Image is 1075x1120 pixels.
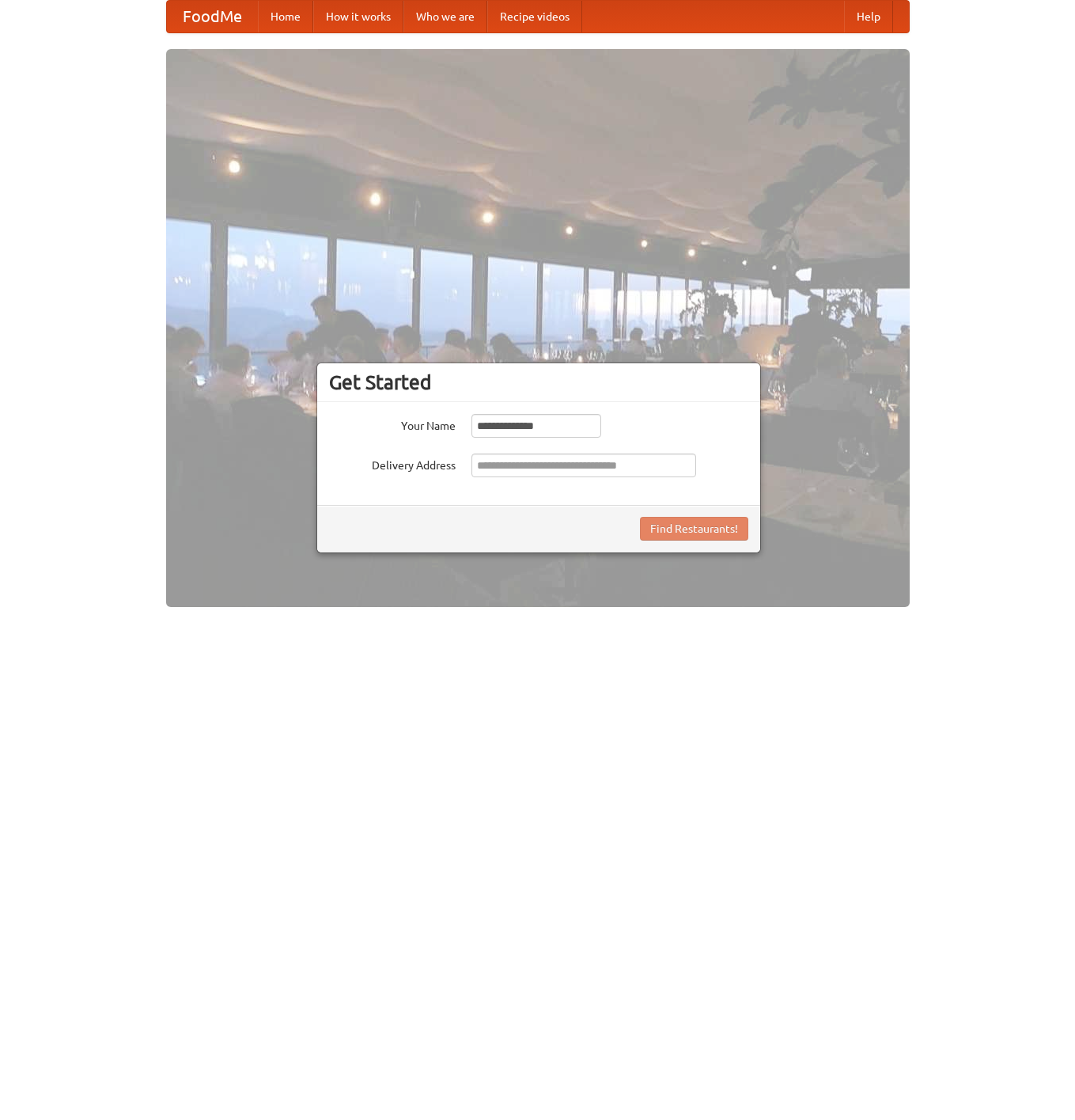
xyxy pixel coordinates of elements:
[258,1,313,32] a: Home
[329,454,456,473] label: Delivery Address
[640,517,748,541] button: Find Restaurants!
[313,1,403,32] a: How it works
[844,1,893,32] a: Help
[167,1,258,32] a: FoodMe
[329,414,456,434] label: Your Name
[403,1,487,32] a: Who we are
[329,370,748,394] h3: Get Started
[487,1,582,32] a: Recipe videos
